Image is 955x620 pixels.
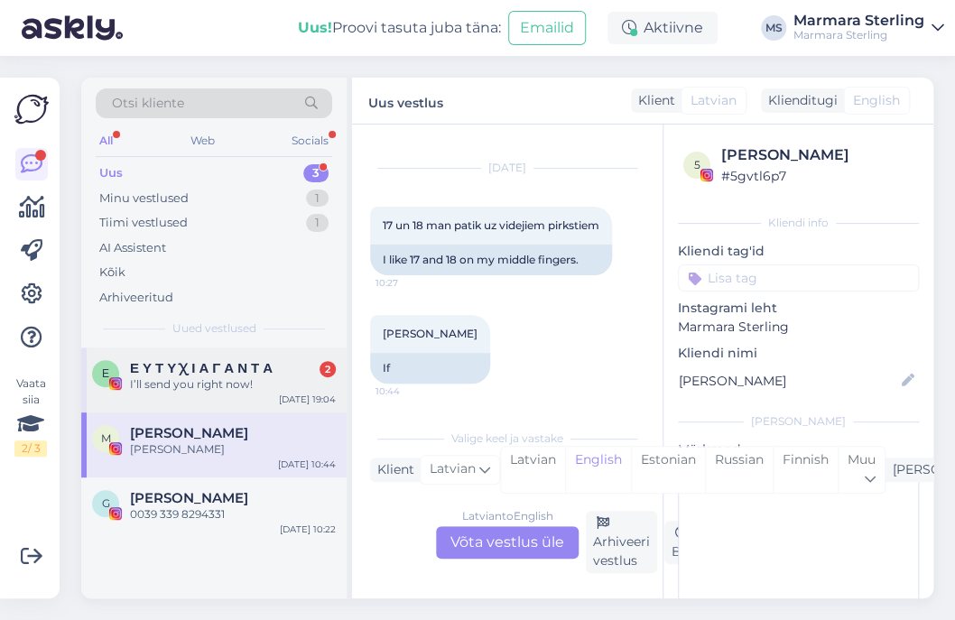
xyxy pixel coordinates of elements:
span: Otsi kliente [112,94,184,113]
div: All [96,129,116,153]
div: Klient [370,460,414,479]
span: Ε [102,366,109,380]
div: [DATE] 19:04 [279,393,336,406]
div: AI Assistent [99,239,166,257]
input: Lisa nimi [679,371,898,391]
div: I like 17 and 18 on my middle fingers. [370,245,612,275]
div: I’ll send you right now! [130,376,336,393]
div: If [370,353,490,384]
p: Kliendi nimi [678,344,919,363]
div: English [565,447,631,493]
span: [PERSON_NAME] [383,327,477,340]
div: [DATE] [370,160,644,176]
div: Arhiveeritud [99,289,173,307]
div: Võta vestlus üle [436,526,579,559]
b: Uus! [298,19,332,36]
div: Minu vestlused [99,190,189,208]
div: Tiimi vestlused [99,214,188,232]
div: Kõik [99,264,125,282]
div: Kliendi info [678,215,919,231]
span: G [102,496,110,510]
div: 0039 339 8294331 [130,506,336,523]
a: Marmara SterlingMarmara Sterling [793,14,944,42]
div: [PERSON_NAME] [721,144,913,166]
div: Estonian [631,447,705,493]
div: Latvian to English [462,508,553,524]
span: 10:27 [376,276,443,290]
span: Latvian [691,91,737,110]
div: Klient [631,91,675,110]
div: [PERSON_NAME] [130,441,336,458]
span: Giuliana Cazzaniga [130,490,248,506]
span: M [101,431,111,445]
span: Ε Υ Τ Υ Χ Ι Α Γ Α Ν Τ Α [130,360,273,376]
div: Russian [705,447,773,493]
span: 5 [694,158,700,171]
p: Instagrami leht [678,299,919,318]
div: Marmara Sterling [793,14,924,28]
div: Arhiveeri vestlus [586,511,657,573]
div: [PERSON_NAME] [678,413,919,430]
button: Emailid [508,11,586,45]
span: 17 un 18 man patik uz videjiem pirkstiem [383,218,599,232]
span: Uued vestlused [172,320,256,337]
input: Lisa tag [678,264,919,291]
p: Märkmed [678,440,919,459]
div: Klienditugi [761,91,838,110]
span: English [853,91,900,110]
span: 10:44 [376,384,443,398]
span: Marita Liepina [130,425,248,441]
p: Kliendi tag'id [678,242,919,261]
div: 3 [303,164,329,182]
div: # 5gvtl6p7 [721,166,913,186]
div: 1 [306,190,329,208]
div: Web [187,129,218,153]
p: Marmara Sterling [678,318,919,337]
div: Marmara Sterling [793,28,924,42]
div: Proovi tasuta juba täna: [298,17,501,39]
div: Socials [288,129,332,153]
div: 2 / 3 [14,440,47,457]
label: Uus vestlus [368,88,443,113]
div: [DATE] 10:22 [280,523,336,536]
div: Vaata siia [14,375,47,457]
img: Askly Logo [14,92,49,126]
div: MS [761,15,786,41]
div: Latvian [501,447,565,493]
span: Muu [848,451,876,467]
div: Finnish [773,447,838,493]
div: Valige keel ja vastake [370,430,644,447]
div: 2 [320,361,336,377]
div: 1 [306,214,329,232]
div: [DATE] 10:44 [278,458,336,471]
div: Aktiivne [607,12,718,44]
div: Uus [99,164,123,182]
span: Latvian [430,459,476,479]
